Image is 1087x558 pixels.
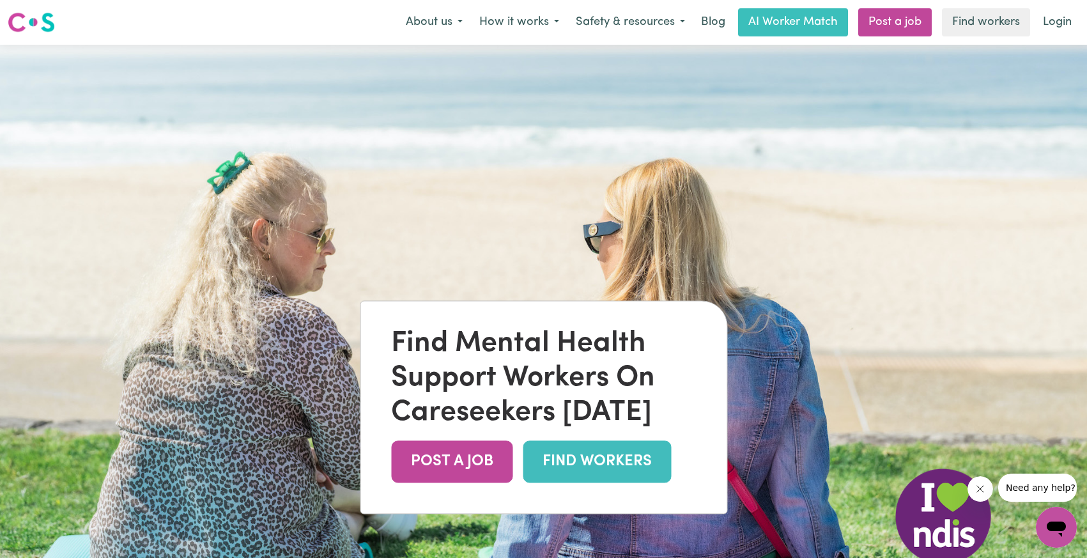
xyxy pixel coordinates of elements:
[738,8,848,36] a: AI Worker Match
[8,11,55,34] img: Careseekers logo
[391,441,513,483] a: POST A JOB
[397,9,471,36] button: About us
[968,476,993,502] iframe: Close message
[471,9,567,36] button: How it works
[1036,507,1077,548] iframe: Button to launch messaging window
[8,8,55,37] a: Careseekers logo
[523,441,671,483] a: FIND WORKERS
[942,8,1030,36] a: Find workers
[998,474,1077,502] iframe: Message from company
[693,8,733,36] a: Blog
[567,9,693,36] button: Safety & resources
[1035,8,1079,36] a: Login
[391,327,696,431] div: Find Mental Health Support Workers On Careseekers [DATE]
[858,8,932,36] a: Post a job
